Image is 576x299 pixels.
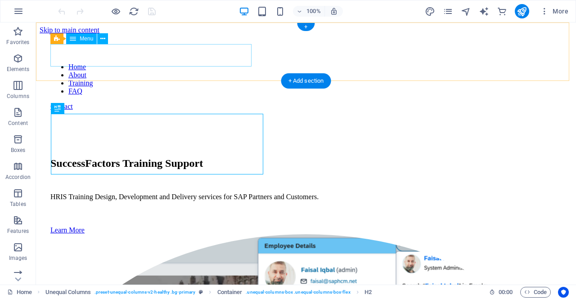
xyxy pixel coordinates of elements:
[5,174,31,181] p: Accordion
[479,6,489,17] i: AI Writer
[7,66,30,73] p: Elements
[425,6,436,17] button: design
[7,287,32,298] a: Click to cancel selection. Double-click to open Pages
[517,6,527,17] i: Publish
[479,6,490,17] button: text_generator
[7,228,29,235] p: Features
[497,6,508,17] button: commerce
[129,6,139,17] i: Reload page
[330,7,338,15] i: On resize automatically adjust zoom level to fit chosen device.
[9,254,27,262] p: Images
[4,4,63,11] a: Skip to main content
[520,287,551,298] button: Code
[45,287,91,298] span: Click to select. Double-click to edit
[497,6,507,17] i: Commerce
[489,287,513,298] h6: Session time
[8,120,28,127] p: Content
[461,6,472,17] button: navigator
[281,73,331,89] div: + Add section
[443,6,453,17] i: Pages (Ctrl+Alt+S)
[45,287,372,298] nav: breadcrumb
[199,290,203,295] i: This element is a customizable preset
[7,93,29,100] p: Columns
[110,6,121,17] button: Click here to leave preview mode and continue editing
[524,287,547,298] span: Code
[297,23,315,31] div: +
[515,4,529,18] button: publish
[558,287,569,298] button: Usercentrics
[540,7,568,16] span: More
[80,36,93,41] span: Menu
[536,4,572,18] button: More
[461,6,471,17] i: Navigator
[6,39,29,46] p: Favorites
[94,287,195,298] span: . preset-unequal-columns-v2-healthy .bg-primary
[306,6,321,17] h6: 100%
[505,289,506,295] span: :
[364,287,372,298] span: Click to select. Double-click to edit
[217,287,243,298] span: Click to select. Double-click to edit
[246,287,350,298] span: . unequal-columns-box .unequal-columns-box-flex
[10,201,26,208] p: Tables
[499,287,513,298] span: 00 00
[443,6,454,17] button: pages
[293,6,325,17] button: 100%
[11,147,26,154] p: Boxes
[128,6,139,17] button: reload
[425,6,435,17] i: Design (Ctrl+Alt+Y)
